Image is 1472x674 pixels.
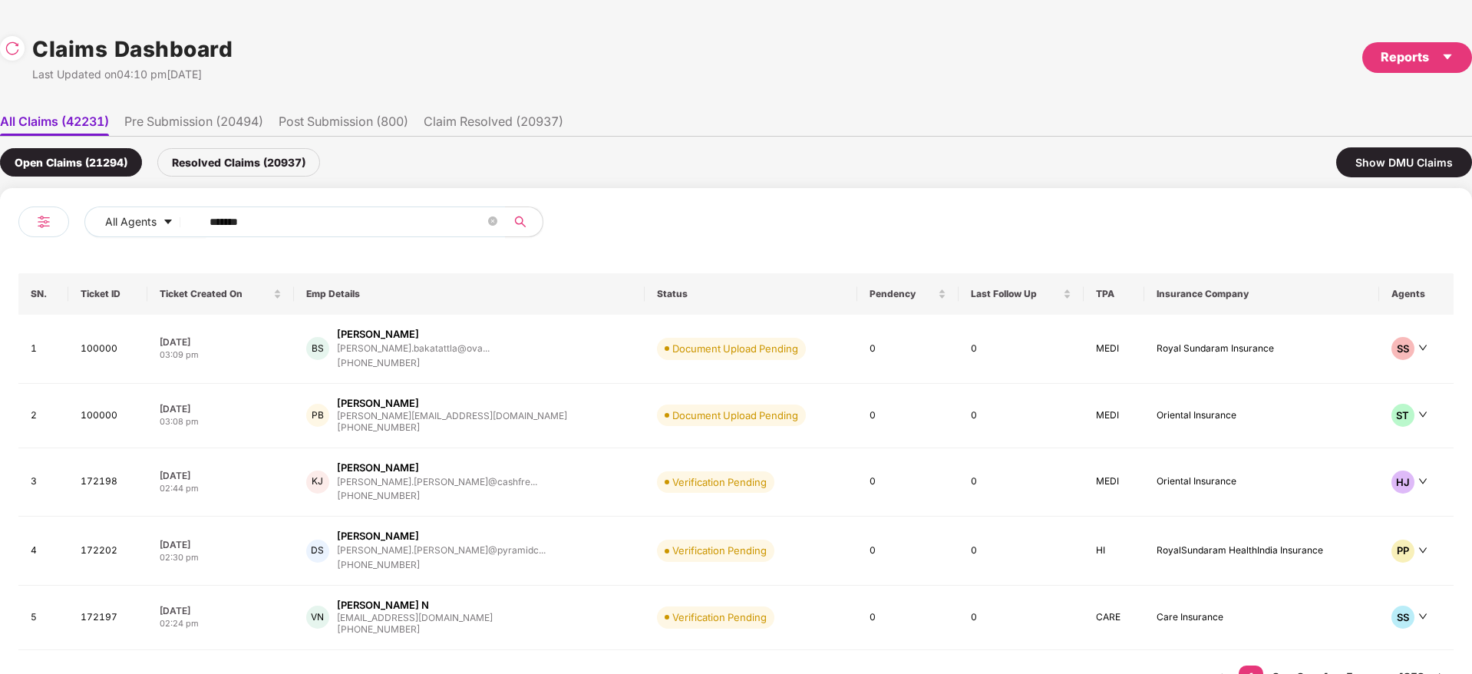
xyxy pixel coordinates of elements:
[1144,273,1379,315] th: Insurance Company
[870,288,934,300] span: Pendency
[18,273,68,315] th: SN.
[306,471,329,494] div: KJ
[306,606,329,629] div: VN
[160,288,269,300] span: Ticket Created On
[959,517,1084,586] td: 0
[160,538,281,551] div: [DATE]
[959,273,1084,315] th: Last Follow Up
[672,474,767,490] div: Verification Pending
[337,396,419,411] div: [PERSON_NAME]
[32,32,233,66] h1: Claims Dashboard
[337,613,493,623] div: [EMAIL_ADDRESS][DOMAIN_NAME]
[279,114,408,136] li: Post Submission (800)
[1391,337,1414,360] div: SS
[1144,586,1379,650] td: Care Insurance
[424,114,563,136] li: Claim Resolved (20937)
[68,273,147,315] th: Ticket ID
[163,216,173,229] span: caret-down
[505,206,543,237] button: search
[18,586,68,650] td: 5
[147,273,293,315] th: Ticket Created On
[1381,48,1454,67] div: Reports
[1441,51,1454,63] span: caret-down
[1144,384,1379,448] td: Oriental Insurance
[1391,606,1414,629] div: SS
[1144,517,1379,586] td: RoyalSundaram HealthIndia Insurance
[1144,315,1379,384] td: Royal Sundaram Insurance
[68,586,147,650] td: 172197
[1084,273,1144,315] th: TPA
[68,448,147,517] td: 172198
[505,216,535,228] span: search
[160,604,281,617] div: [DATE]
[1084,517,1144,586] td: HI
[1084,586,1144,650] td: CARE
[157,148,320,177] div: Resolved Claims (20937)
[68,384,147,448] td: 100000
[857,273,958,315] th: Pendency
[337,461,419,475] div: [PERSON_NAME]
[306,540,329,563] div: DS
[1084,384,1144,448] td: MEDI
[124,114,263,136] li: Pre Submission (20494)
[337,343,490,353] div: [PERSON_NAME].bakatattla@ova...
[18,384,68,448] td: 2
[1418,477,1427,486] span: down
[337,558,546,573] div: [PHONE_NUMBER]
[18,517,68,586] td: 4
[1336,147,1472,177] div: Show DMU Claims
[337,598,429,613] div: [PERSON_NAME] N
[160,335,281,349] div: [DATE]
[672,341,798,356] div: Document Upload Pending
[18,448,68,517] td: 3
[306,404,329,427] div: PB
[1418,410,1427,419] span: down
[337,623,493,637] div: [PHONE_NUMBER]
[337,421,567,435] div: [PHONE_NUMBER]
[337,411,567,421] div: [PERSON_NAME][EMAIL_ADDRESS][DOMAIN_NAME]
[68,517,147,586] td: 172202
[959,315,1084,384] td: 0
[160,617,281,630] div: 02:24 pm
[35,213,53,231] img: svg+xml;base64,PHN2ZyB4bWxucz0iaHR0cDovL3d3dy53My5vcmcvMjAwMC9zdmciIHdpZHRoPSIyNCIgaGVpZ2h0PSIyNC...
[337,356,490,371] div: [PHONE_NUMBER]
[160,402,281,415] div: [DATE]
[160,415,281,428] div: 03:08 pm
[1391,540,1414,563] div: PP
[488,216,497,226] span: close-circle
[294,273,645,315] th: Emp Details
[68,315,147,384] td: 100000
[1084,448,1144,517] td: MEDI
[857,448,958,517] td: 0
[857,384,958,448] td: 0
[1418,343,1427,352] span: down
[857,315,958,384] td: 0
[337,477,537,487] div: [PERSON_NAME].[PERSON_NAME]@cashfre...
[672,610,767,625] div: Verification Pending
[32,66,233,83] div: Last Updated on 04:10 pm[DATE]
[160,469,281,482] div: [DATE]
[857,586,958,650] td: 0
[959,586,1084,650] td: 0
[672,408,798,423] div: Document Upload Pending
[337,327,419,342] div: [PERSON_NAME]
[160,551,281,564] div: 02:30 pm
[645,273,858,315] th: Status
[971,288,1060,300] span: Last Follow Up
[105,213,157,230] span: All Agents
[1418,612,1427,621] span: down
[5,41,20,56] img: svg+xml;base64,PHN2ZyBpZD0iUmVsb2FkLTMyeDMyIiB4bWxucz0iaHR0cDovL3d3dy53My5vcmcvMjAwMC9zdmciIHdpZH...
[160,349,281,362] div: 03:09 pm
[337,529,419,543] div: [PERSON_NAME]
[488,215,497,230] span: close-circle
[1379,273,1454,315] th: Agents
[306,337,329,360] div: BS
[1144,448,1379,517] td: Oriental Insurance
[959,384,1084,448] td: 0
[959,448,1084,517] td: 0
[337,545,546,555] div: [PERSON_NAME].[PERSON_NAME]@pyramidc...
[1084,315,1144,384] td: MEDI
[1418,546,1427,555] span: down
[18,315,68,384] td: 1
[857,517,958,586] td: 0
